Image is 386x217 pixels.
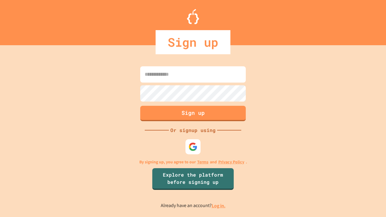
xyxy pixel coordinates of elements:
[218,159,244,165] a: Privacy Policy
[187,9,199,24] img: Logo.svg
[152,168,234,190] a: Explore the platform before signing up
[169,127,217,134] div: Or signup using
[188,142,198,151] img: google-icon.svg
[212,203,226,209] a: Log in.
[161,202,226,209] p: Already have an account?
[197,159,208,165] a: Terms
[140,106,246,121] button: Sign up
[139,159,247,165] p: By signing up, you agree to our and .
[156,30,230,54] div: Sign up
